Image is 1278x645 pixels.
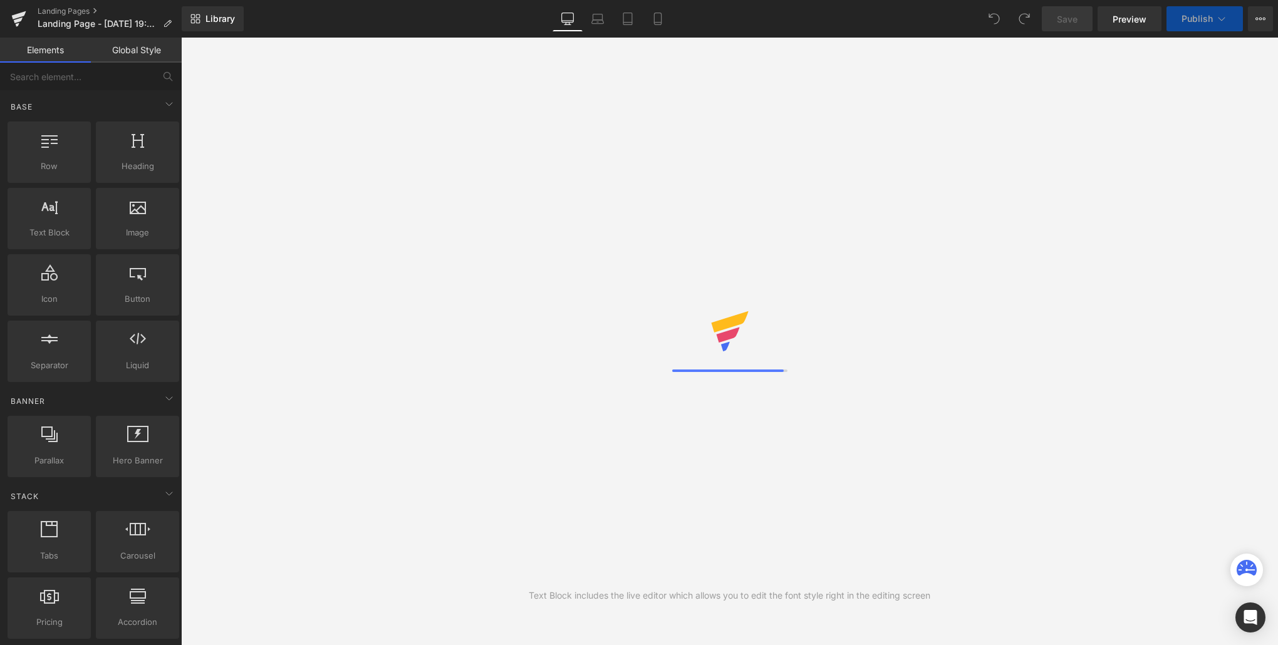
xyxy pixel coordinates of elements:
[1113,13,1146,26] span: Preview
[1098,6,1161,31] a: Preview
[205,13,235,24] span: Library
[100,359,175,372] span: Liquid
[100,616,175,629] span: Accordion
[11,616,87,629] span: Pricing
[100,549,175,562] span: Carousel
[1182,14,1213,24] span: Publish
[1248,6,1273,31] button: More
[1166,6,1243,31] button: Publish
[613,6,643,31] a: Tablet
[11,160,87,173] span: Row
[9,490,40,502] span: Stack
[553,6,583,31] a: Desktop
[91,38,182,63] a: Global Style
[1235,602,1265,632] div: Open Intercom Messenger
[11,359,87,372] span: Separator
[100,292,175,306] span: Button
[38,6,182,16] a: Landing Pages
[11,226,87,239] span: Text Block
[9,395,46,407] span: Banner
[529,589,930,602] div: Text Block includes the live editor which allows you to edit the font style right in the editing ...
[38,19,158,29] span: Landing Page - [DATE] 19:50:23
[11,549,87,562] span: Tabs
[11,292,87,306] span: Icon
[182,6,244,31] a: New Library
[100,226,175,239] span: Image
[982,6,1007,31] button: Undo
[9,101,34,113] span: Base
[1012,6,1037,31] button: Redo
[100,454,175,467] span: Hero Banner
[1057,13,1078,26] span: Save
[643,6,673,31] a: Mobile
[583,6,613,31] a: Laptop
[11,454,87,467] span: Parallax
[100,160,175,173] span: Heading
